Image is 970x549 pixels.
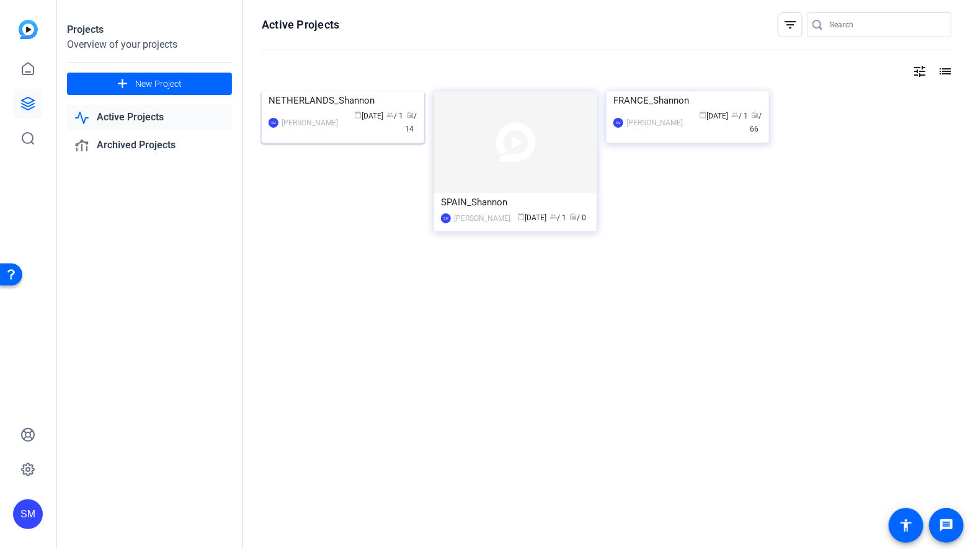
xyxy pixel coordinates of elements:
[570,213,577,220] span: radio
[441,213,451,223] div: SM
[570,213,587,222] span: / 0
[830,17,941,32] input: Search
[732,112,749,120] span: / 1
[355,111,362,118] span: calendar_today
[732,111,739,118] span: group
[700,111,707,118] span: calendar_today
[750,112,762,133] span: / 66
[454,212,510,225] div: [PERSON_NAME]
[752,111,759,118] span: radio
[899,518,914,533] mat-icon: accessibility
[67,105,232,130] a: Active Projects
[550,213,567,222] span: / 1
[269,118,278,128] div: SM
[626,117,683,129] div: [PERSON_NAME]
[19,20,38,39] img: blue-gradient.svg
[937,64,951,79] mat-icon: list
[613,118,623,128] div: SM
[262,17,339,32] h1: Active Projects
[67,22,232,37] div: Projects
[783,17,798,32] mat-icon: filter_list
[269,91,417,110] div: NETHERLANDS_Shannon
[282,117,338,129] div: [PERSON_NAME]
[115,76,130,92] mat-icon: add
[613,91,762,110] div: FRANCE_Shannon
[518,213,525,220] span: calendar_today
[406,112,417,133] span: / 14
[700,112,729,120] span: [DATE]
[67,133,232,158] a: Archived Projects
[13,499,43,529] div: SM
[387,112,404,120] span: / 1
[939,518,954,533] mat-icon: message
[407,111,414,118] span: radio
[355,112,384,120] span: [DATE]
[518,213,547,222] span: [DATE]
[387,111,394,118] span: group
[441,193,590,212] div: SPAIN_Shannon
[67,37,232,52] div: Overview of your projects
[135,78,182,91] span: New Project
[67,73,232,95] button: New Project
[550,213,558,220] span: group
[912,64,927,79] mat-icon: tune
